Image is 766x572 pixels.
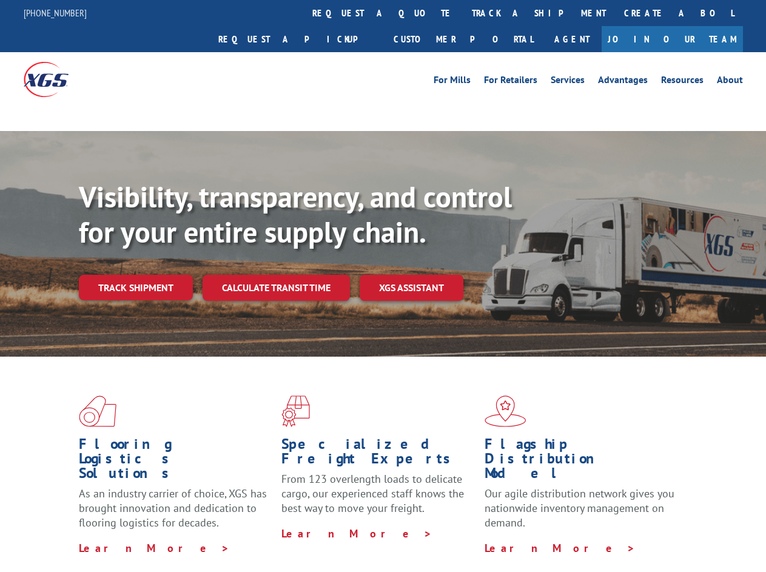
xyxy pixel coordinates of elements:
a: Track shipment [79,275,193,300]
a: Resources [661,75,704,89]
a: For Retailers [484,75,537,89]
h1: Specialized Freight Experts [281,437,475,472]
a: Learn More > [79,541,230,555]
b: Visibility, transparency, and control for your entire supply chain. [79,178,512,251]
a: Learn More > [281,527,432,540]
span: As an industry carrier of choice, XGS has brought innovation and dedication to flooring logistics... [79,486,267,530]
h1: Flagship Distribution Model [485,437,678,486]
a: Join Our Team [602,26,743,52]
a: Advantages [598,75,648,89]
a: Learn More > [485,541,636,555]
img: xgs-icon-flagship-distribution-model-red [485,395,526,427]
p: From 123 overlength loads to delicate cargo, our experienced staff knows the best way to move you... [281,472,475,526]
a: Request a pickup [209,26,385,52]
a: For Mills [434,75,471,89]
img: xgs-icon-focused-on-flooring-red [281,395,310,427]
a: Agent [542,26,602,52]
a: About [717,75,743,89]
span: Our agile distribution network gives you nationwide inventory management on demand. [485,486,674,530]
a: [PHONE_NUMBER] [24,7,87,19]
h1: Flooring Logistics Solutions [79,437,272,486]
a: Services [551,75,585,89]
a: XGS ASSISTANT [360,275,463,301]
a: Calculate transit time [203,275,350,301]
a: Customer Portal [385,26,542,52]
img: xgs-icon-total-supply-chain-intelligence-red [79,395,116,427]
